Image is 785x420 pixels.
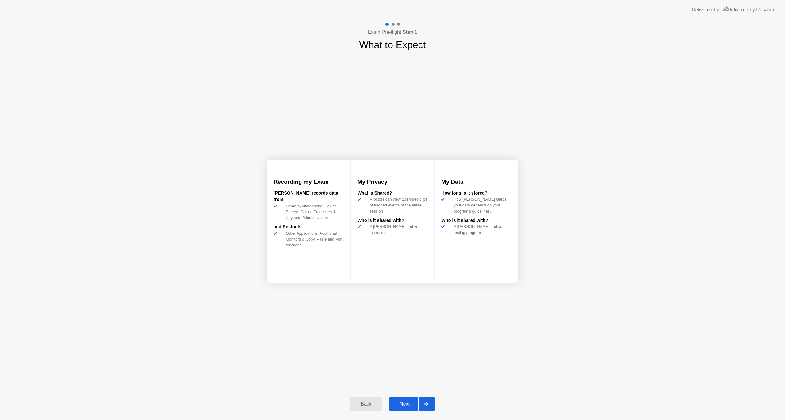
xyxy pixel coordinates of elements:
[274,224,344,230] div: and Restricts
[389,397,435,411] button: Next
[274,190,344,203] div: [PERSON_NAME] records data from
[391,401,418,407] div: Next
[451,224,511,235] div: A [PERSON_NAME] and your testing program
[352,401,380,407] div: Back
[367,224,428,235] div: A [PERSON_NAME] and your instructor
[358,190,428,197] div: What is Shared?
[274,178,344,186] h3: Recording my Exam
[723,6,774,13] img: Delivered by Rosalyn
[451,196,511,214] div: How [PERSON_NAME] keeps your data depends on your program’s guidelines.
[441,217,511,224] div: Who is it shared with?
[367,196,428,214] div: Proctors can view 20s video clips of flagged events or the entire session
[441,190,511,197] div: How long is it stored?
[359,37,426,52] h1: What to Expect
[283,230,344,248] div: Other Applications, Additional Monitors & Copy, Paste and Print functions
[403,29,417,35] b: Step 1
[368,29,417,36] h4: Exam Pre-flight:
[692,6,719,13] div: Delivered by
[441,178,511,186] h3: My Data
[350,397,382,411] button: Back
[358,217,428,224] div: Who is it shared with?
[283,203,344,221] div: Camera, Microphone, Device Screen, Device Processes & Keyboard/Mouse Usage
[358,178,428,186] h3: My Privacy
